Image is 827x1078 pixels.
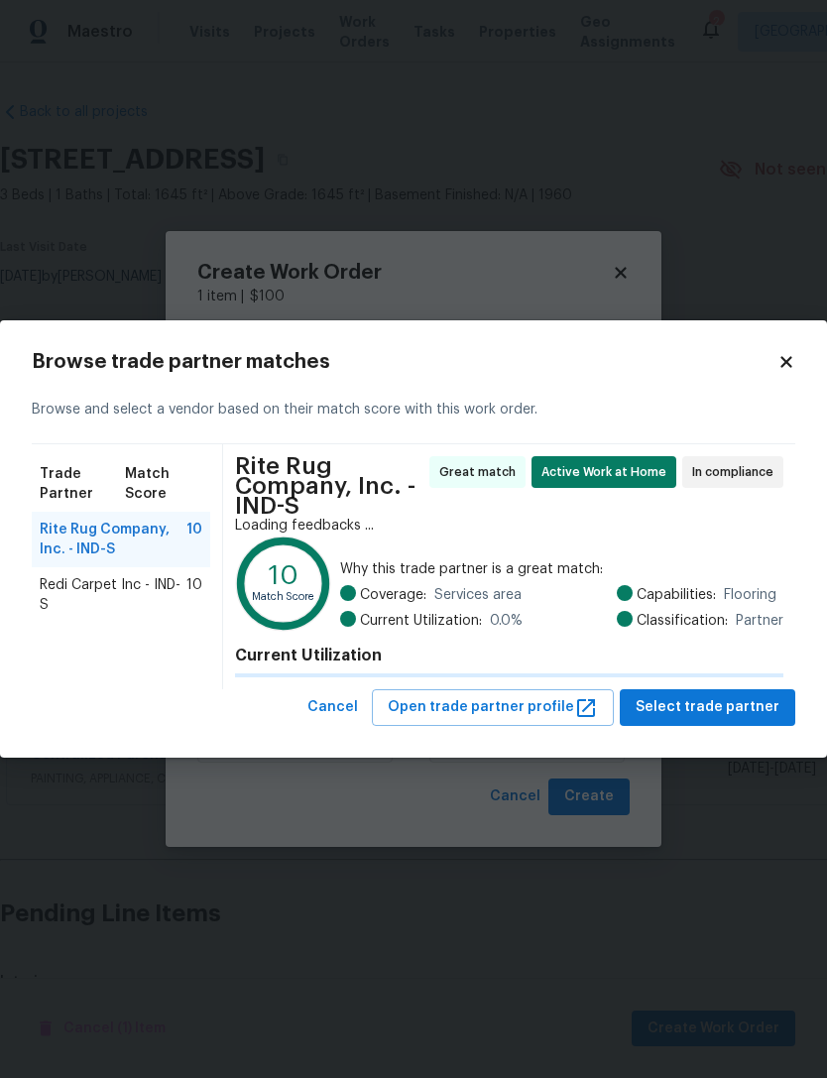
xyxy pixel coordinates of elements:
[307,695,358,720] span: Cancel
[724,585,776,605] span: Flooring
[235,646,783,665] h4: Current Utilization
[125,464,202,504] span: Match Score
[32,352,777,372] h2: Browse trade partner matches
[637,585,716,605] span: Capabilities:
[186,520,202,559] span: 10
[235,516,783,536] div: Loading feedbacks ...
[186,575,202,615] span: 10
[40,464,125,504] span: Trade Partner
[360,585,426,605] span: Coverage:
[40,575,186,615] span: Redi Carpet Inc - IND-S
[541,462,674,482] span: Active Work at Home
[340,559,783,579] span: Why this trade partner is a great match:
[736,611,783,631] span: Partner
[692,462,781,482] span: In compliance
[439,462,524,482] span: Great match
[252,591,315,602] text: Match Score
[490,611,523,631] span: 0.0 %
[388,695,598,720] span: Open trade partner profile
[620,689,795,726] button: Select trade partner
[637,611,728,631] span: Classification:
[235,456,423,516] span: Rite Rug Company, Inc. - IND-S
[299,689,366,726] button: Cancel
[32,376,795,444] div: Browse and select a vendor based on their match score with this work order.
[269,562,298,589] text: 10
[40,520,186,559] span: Rite Rug Company, Inc. - IND-S
[434,585,522,605] span: Services area
[372,689,614,726] button: Open trade partner profile
[360,611,482,631] span: Current Utilization:
[636,695,779,720] span: Select trade partner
